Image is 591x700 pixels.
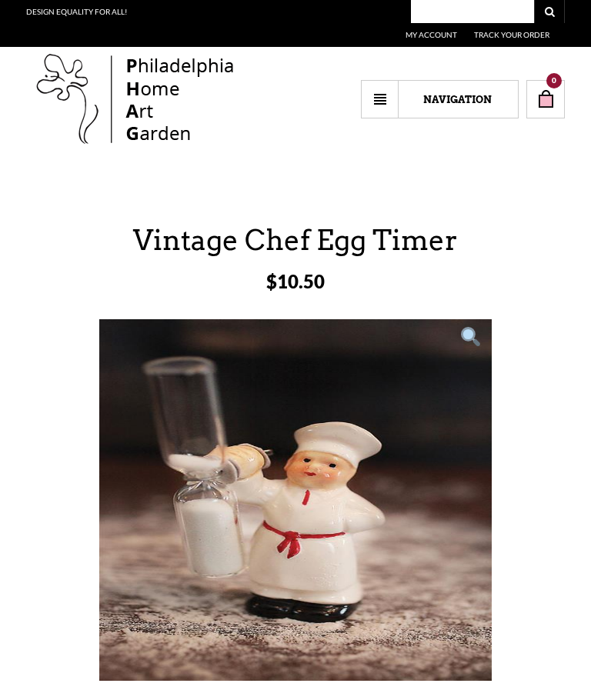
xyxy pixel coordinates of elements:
[406,30,457,39] a: My Account
[474,30,549,39] a: Track Your Order
[266,270,277,292] span: $
[266,270,325,292] bdi: 10.50
[133,223,458,257] span: Vintage Chef Egg Timer
[526,80,565,118] a: 0
[546,73,562,88] span: 0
